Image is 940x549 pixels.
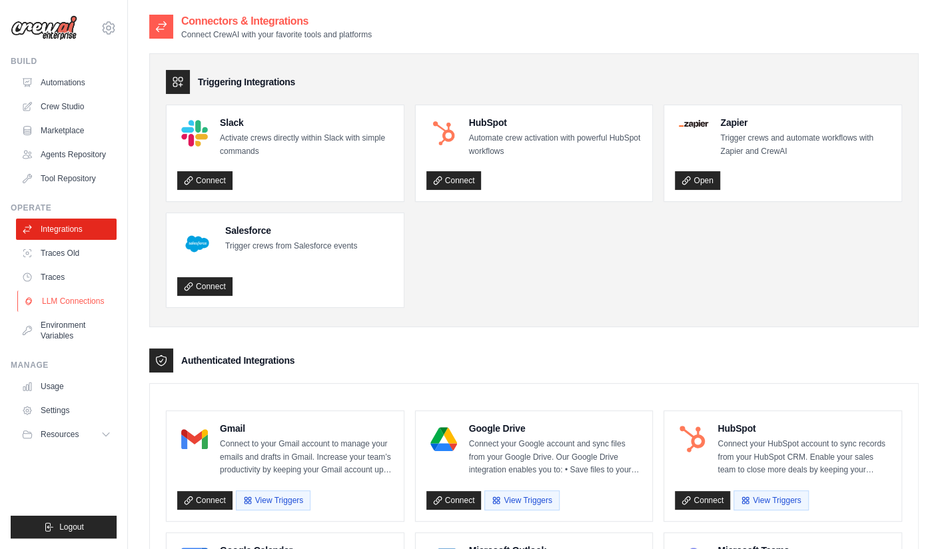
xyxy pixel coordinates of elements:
h3: Triggering Integrations [198,75,295,89]
a: Connect [177,491,233,510]
a: Traces Old [16,243,117,264]
a: Environment Variables [16,314,117,346]
span: Logout [59,522,84,532]
span: Resources [41,429,79,440]
a: Marketplace [16,120,117,141]
h4: HubSpot [469,116,642,129]
a: Connect [426,171,482,190]
button: Resources [16,424,117,445]
p: Automate crew activation with powerful HubSpot workflows [469,132,642,158]
div: Manage [11,360,117,370]
h4: Zapier [720,116,891,129]
a: Integrations [16,219,117,240]
p: Trigger crews from Salesforce events [225,240,357,253]
a: Usage [16,376,117,397]
a: Automations [16,72,117,93]
img: Zapier Logo [679,120,708,128]
a: LLM Connections [17,290,118,312]
p: Trigger crews and automate workflows with Zapier and CrewAI [720,132,891,158]
a: Agents Repository [16,144,117,165]
h4: Slack [220,116,393,129]
p: Connect your HubSpot account to sync records from your HubSpot CRM. Enable your sales team to clo... [717,438,891,477]
a: Connect [426,491,482,510]
img: Logo [11,15,77,41]
p: Connect your Google account and sync files from your Google Drive. Our Google Drive integration e... [469,438,642,477]
h2: Connectors & Integrations [181,13,372,29]
img: HubSpot Logo [679,426,705,452]
a: Settings [16,400,117,421]
img: HubSpot Logo [430,120,457,147]
h4: Salesforce [225,224,357,237]
a: Open [675,171,719,190]
div: Build [11,56,117,67]
a: Connect [177,277,233,296]
a: Connect [177,171,233,190]
a: Tool Repository [16,168,117,189]
h3: Authenticated Integrations [181,354,294,367]
div: Operate [11,203,117,213]
button: View Triggers [733,490,808,510]
h4: HubSpot [717,422,891,435]
a: Crew Studio [16,96,117,117]
img: Slack Logo [181,120,208,147]
p: Connect CrewAI with your favorite tools and platforms [181,29,372,40]
button: Logout [11,516,117,538]
h4: Google Drive [469,422,642,435]
button: View Triggers [236,490,310,510]
a: Traces [16,267,117,288]
button: View Triggers [484,490,559,510]
img: Gmail Logo [181,426,208,452]
h4: Gmail [220,422,393,435]
a: Connect [675,491,730,510]
img: Salesforce Logo [181,228,213,260]
p: Connect to your Gmail account to manage your emails and drafts in Gmail. Increase your team’s pro... [220,438,393,477]
p: Activate crews directly within Slack with simple commands [220,132,393,158]
img: Google Drive Logo [430,426,457,452]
